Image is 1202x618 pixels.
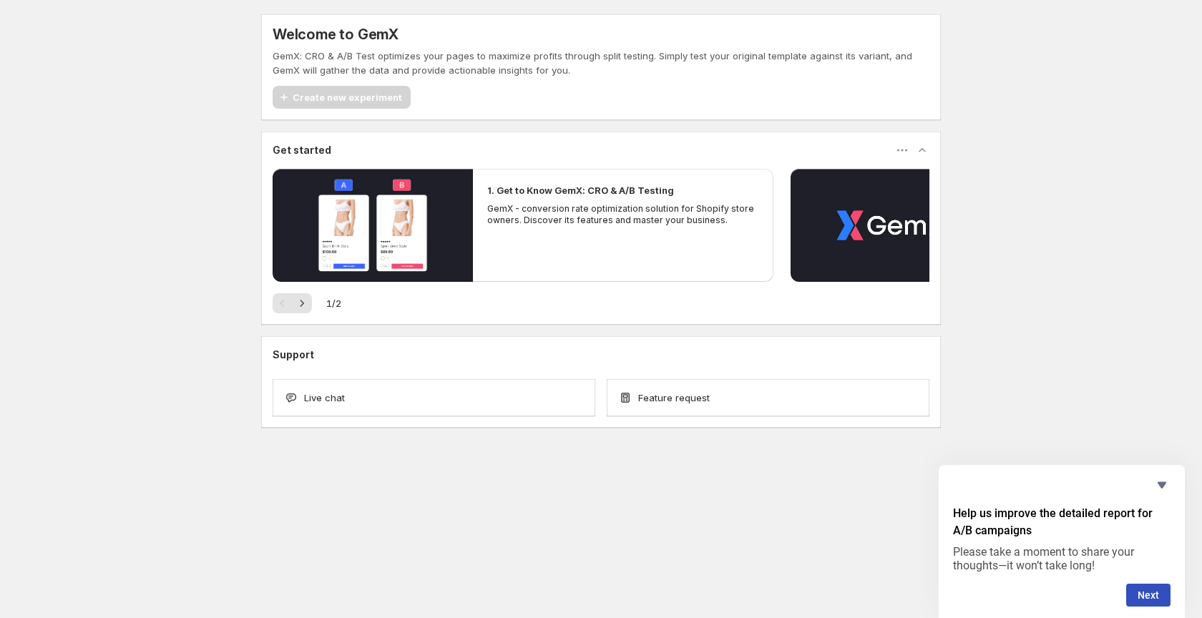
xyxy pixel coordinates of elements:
p: GemX: CRO & A/B Test optimizes your pages to maximize profits through split testing. Simply test ... [273,49,929,77]
button: Hide survey [1153,476,1171,494]
button: Next question [1126,584,1171,607]
h3: Get started [273,143,331,157]
h2: 1. Get to Know GemX: CRO & A/B Testing [487,183,674,197]
span: 1 / 2 [326,296,341,310]
p: GemX - conversion rate optimization solution for Shopify store owners. Discover its features and ... [487,203,759,226]
span: Feature request [638,391,710,405]
h5: Welcome to GemX [273,26,399,43]
h2: Help us improve the detailed report for A/B campaigns [953,505,1171,539]
div: Help us improve the detailed report for A/B campaigns [953,476,1171,607]
h3: Support [273,348,314,362]
p: Please take a moment to share your thoughts—it won’t take long! [953,545,1171,572]
span: Live chat [304,391,345,405]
